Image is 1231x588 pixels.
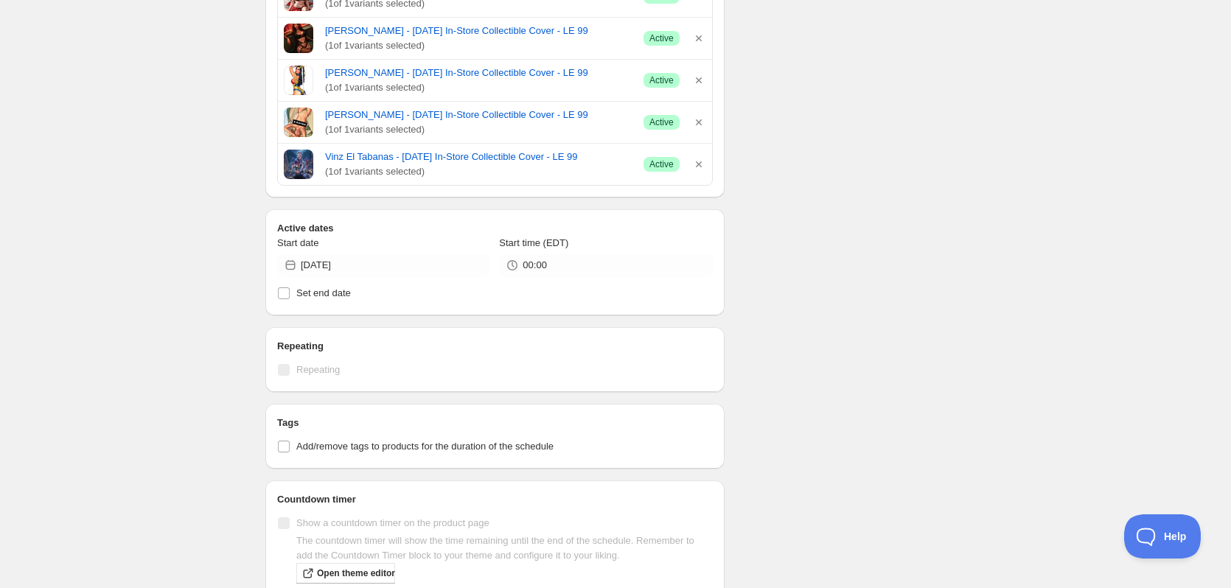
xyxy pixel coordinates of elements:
[296,287,351,298] span: Set end date
[284,150,313,179] img: Vinz El Tabanas - 2025 June In-Store Collectible Cover - LE 99 - Zenescope Entertainment Inc
[325,38,632,53] span: ( 1 of 1 variants selected)
[296,517,489,528] span: Show a countdown timer on the product page
[649,32,674,44] span: Active
[284,66,313,95] img: Sanju Nivangune - 2025 January In-Store Collectible Cover - LE 99 - Zenescope Entertainment Inc
[317,567,395,579] span: Open theme editor
[325,150,632,164] a: Vinz El Tabanas - [DATE] In-Store Collectible Cover - LE 99
[277,492,713,507] h2: Countdown timer
[296,563,395,584] a: Open theme editor
[649,116,674,128] span: Active
[284,108,313,137] img: Sanju Nivangune - 2025 September In-Store Collectible Cover - LE 99 - Zenescope Entertainment Inc
[277,221,713,236] h2: Active dates
[649,74,674,86] span: Active
[296,364,340,375] span: Repeating
[325,122,632,137] span: ( 1 of 1 variants selected)
[277,416,713,430] h2: Tags
[325,80,632,95] span: ( 1 of 1 variants selected)
[325,164,632,179] span: ( 1 of 1 variants selected)
[649,158,674,170] span: Active
[1124,514,1202,559] iframe: Toggle Customer Support
[325,24,632,38] a: [PERSON_NAME] - [DATE] In-Store Collectible Cover - LE 99
[325,66,632,80] a: [PERSON_NAME] - [DATE] In-Store Collectible Cover - LE 99
[499,237,568,248] span: Start time (EDT)
[277,339,713,354] h2: Repeating
[284,24,313,53] img: Pierluigi Abbondanza - 2025 April In-Store Collectible Cover - LE 99 - Zenescope Entertainment Inc
[296,441,554,452] span: Add/remove tags to products for the duration of the schedule
[277,237,318,248] span: Start date
[325,108,632,122] a: [PERSON_NAME] - [DATE] In-Store Collectible Cover - LE 99
[296,533,713,563] p: The countdown timer will show the time remaining until the end of the schedule. Remember to add t...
